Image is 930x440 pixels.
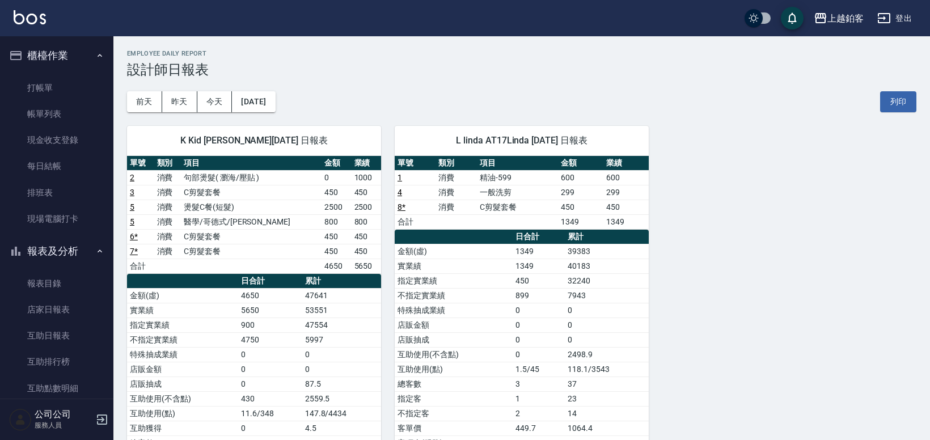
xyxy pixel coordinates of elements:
a: 排班表 [5,180,109,206]
button: 列印 [880,91,916,112]
td: 互助使用(點) [395,362,513,376]
button: 報表及分析 [5,236,109,266]
td: 句部燙髮( 瀏海/壓貼 ) [181,170,322,185]
th: 類別 [154,156,181,171]
th: 金額 [322,156,351,171]
td: 0 [565,303,649,318]
td: 不指定實業績 [395,288,513,303]
a: 3 [130,188,134,197]
td: 450 [322,244,351,259]
td: 47554 [302,318,381,332]
td: 1000 [352,170,381,185]
td: 450 [603,200,649,214]
td: 7943 [565,288,649,303]
td: 5650 [238,303,302,318]
td: 450 [558,200,603,214]
td: 2500 [322,200,351,214]
td: 實業績 [395,259,513,273]
th: 類別 [436,156,477,171]
td: 指定實業績 [127,318,238,332]
h5: 公司公司 [35,409,92,420]
td: 消費 [154,185,181,200]
td: 金額(虛) [127,288,238,303]
button: 今天 [197,91,232,112]
td: 5997 [302,332,381,347]
a: 報表目錄 [5,270,109,297]
td: 450 [322,185,351,200]
a: 互助日報表 [5,323,109,349]
td: 指定實業績 [395,273,513,288]
td: 4.5 [302,421,381,435]
td: 430 [238,391,302,406]
td: 消費 [436,185,477,200]
td: 449.7 [513,421,565,435]
p: 服務人員 [35,420,92,430]
td: 總客數 [395,376,513,391]
td: 0 [322,170,351,185]
a: 1 [398,173,402,182]
th: 業績 [603,156,649,171]
td: 0 [238,347,302,362]
td: 37 [565,376,649,391]
td: 互助獲得 [127,421,238,435]
td: 118.1/3543 [565,362,649,376]
td: 600 [558,170,603,185]
td: 燙髮C餐(短髮) [181,200,322,214]
td: 合計 [395,214,436,229]
th: 項目 [477,156,558,171]
td: 1349 [513,259,565,273]
th: 單號 [127,156,154,171]
button: save [781,7,804,29]
td: 2500 [352,200,381,214]
td: 精油-599 [477,170,558,185]
td: 1.5/45 [513,362,565,376]
td: 不指定實業績 [127,332,238,347]
td: 互助使用(不含點) [395,347,513,362]
td: 互助使用(不含點) [127,391,238,406]
td: 450 [513,273,565,288]
a: 每日結帳 [5,153,109,179]
td: 0 [513,318,565,332]
td: 消費 [436,200,477,214]
td: 23 [565,391,649,406]
td: 特殊抽成業績 [127,347,238,362]
img: Person [9,408,32,431]
td: 800 [352,214,381,229]
h2: Employee Daily Report [127,50,916,57]
td: 互助使用(點) [127,406,238,421]
button: 上越鉑客 [809,7,868,30]
td: 5650 [352,259,381,273]
td: 店販抽成 [127,376,238,391]
td: 0 [302,347,381,362]
td: 450 [322,229,351,244]
td: 店販金額 [127,362,238,376]
td: C剪髮套餐 [181,229,322,244]
button: 櫃檯作業 [5,41,109,70]
td: 消費 [436,170,477,185]
td: 1064.4 [565,421,649,435]
table: a dense table [395,156,649,230]
span: K Kid [PERSON_NAME][DATE] 日報表 [141,135,367,146]
td: 53551 [302,303,381,318]
td: 11.6/348 [238,406,302,421]
a: 5 [130,217,134,226]
button: [DATE] [232,91,275,112]
th: 累計 [565,230,649,244]
td: 消費 [154,200,181,214]
td: 2559.5 [302,391,381,406]
td: 450 [352,185,381,200]
a: 店家日報表 [5,297,109,323]
button: 前天 [127,91,162,112]
td: 299 [558,185,603,200]
td: 3 [513,376,565,391]
td: 899 [513,288,565,303]
td: 實業績 [127,303,238,318]
td: 店販抽成 [395,332,513,347]
td: 450 [352,244,381,259]
button: 登出 [873,8,916,29]
td: 1 [513,391,565,406]
td: 0 [513,347,565,362]
td: 金額(虛) [395,244,513,259]
th: 業績 [352,156,381,171]
div: 上越鉑客 [827,11,864,26]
